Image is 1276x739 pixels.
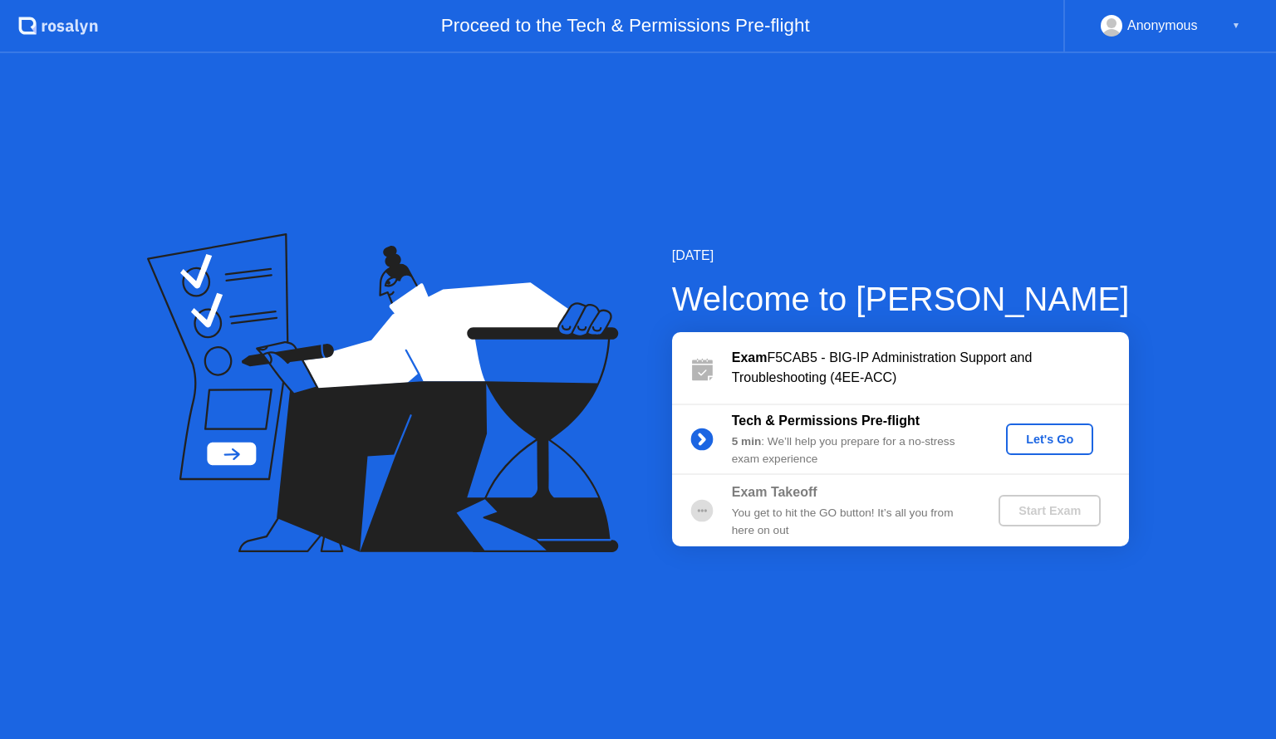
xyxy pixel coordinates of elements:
div: Welcome to [PERSON_NAME] [672,274,1130,324]
b: Exam Takeoff [732,485,817,499]
div: ▼ [1232,15,1240,37]
b: Exam [732,350,768,365]
div: [DATE] [672,246,1130,266]
div: : We’ll help you prepare for a no-stress exam experience [732,433,971,467]
button: Let's Go [1006,423,1093,455]
div: Start Exam [1005,504,1094,517]
b: Tech & Permissions Pre-flight [732,414,920,428]
b: 5 min [732,435,762,448]
div: Anonymous [1127,15,1198,37]
div: You get to hit the GO button! It’s all you from here on out [732,505,971,539]
div: F5CAB5 - BIG-IP Administration Support and Troubleshooting (4EE-ACC) [732,348,1129,388]
div: Let's Go [1013,433,1087,446]
button: Start Exam [999,495,1101,526]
